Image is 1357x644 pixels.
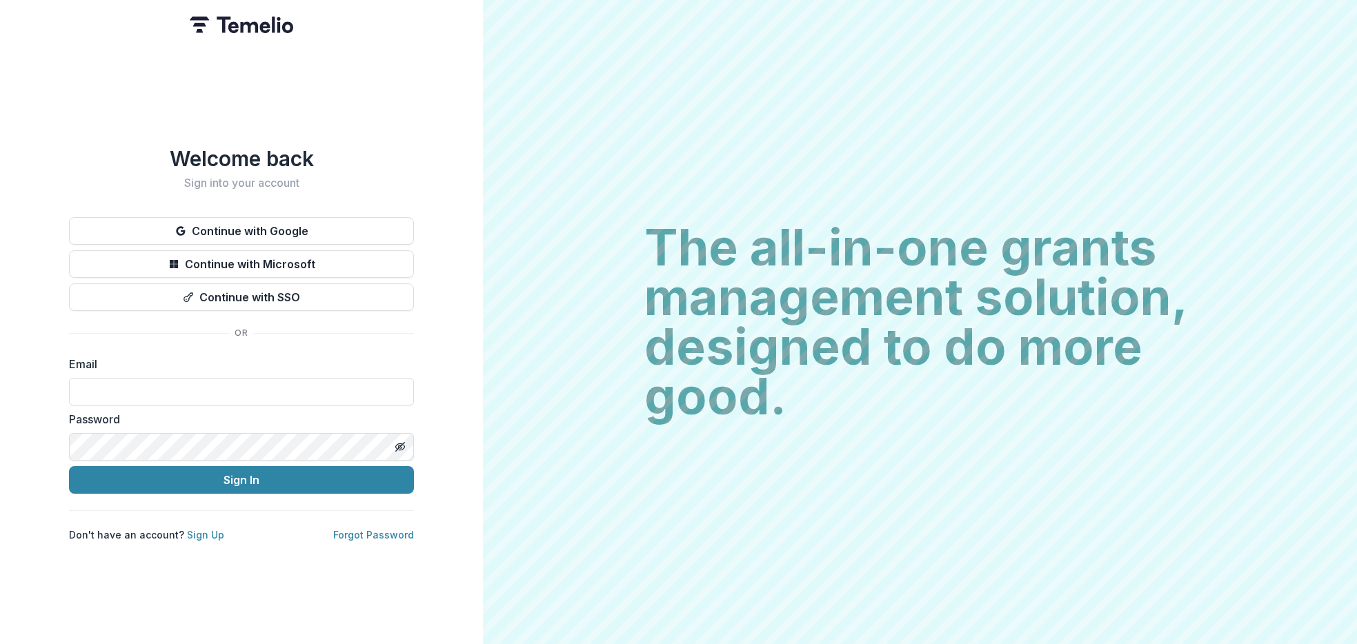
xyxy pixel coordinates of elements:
img: Temelio [190,17,293,33]
button: Toggle password visibility [389,436,411,458]
p: Don't have an account? [69,527,224,542]
button: Sign In [69,466,414,494]
h1: Welcome back [69,146,414,171]
h2: Sign into your account [69,177,414,190]
button: Continue with Microsoft [69,250,414,278]
button: Continue with SSO [69,283,414,311]
a: Sign Up [187,529,224,541]
a: Forgot Password [333,529,414,541]
button: Continue with Google [69,217,414,245]
label: Password [69,411,406,427]
label: Email [69,356,406,372]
